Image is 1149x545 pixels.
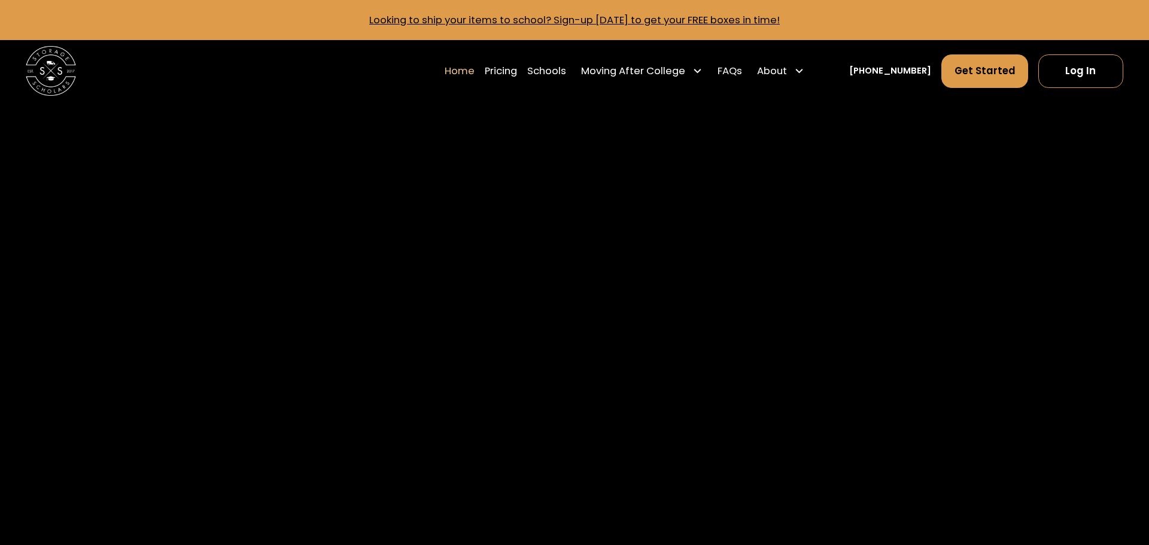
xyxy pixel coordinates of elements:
[445,54,475,89] a: Home
[527,54,566,89] a: Schools
[1038,54,1123,88] a: Log In
[369,13,780,27] a: Looking to ship your items to school? Sign-up [DATE] to get your FREE boxes in time!
[581,63,685,78] div: Moving After College
[849,65,931,78] a: [PHONE_NUMBER]
[757,63,787,78] div: About
[941,54,1029,88] a: Get Started
[485,54,517,89] a: Pricing
[26,46,75,96] img: Storage Scholars main logo
[718,54,742,89] a: FAQs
